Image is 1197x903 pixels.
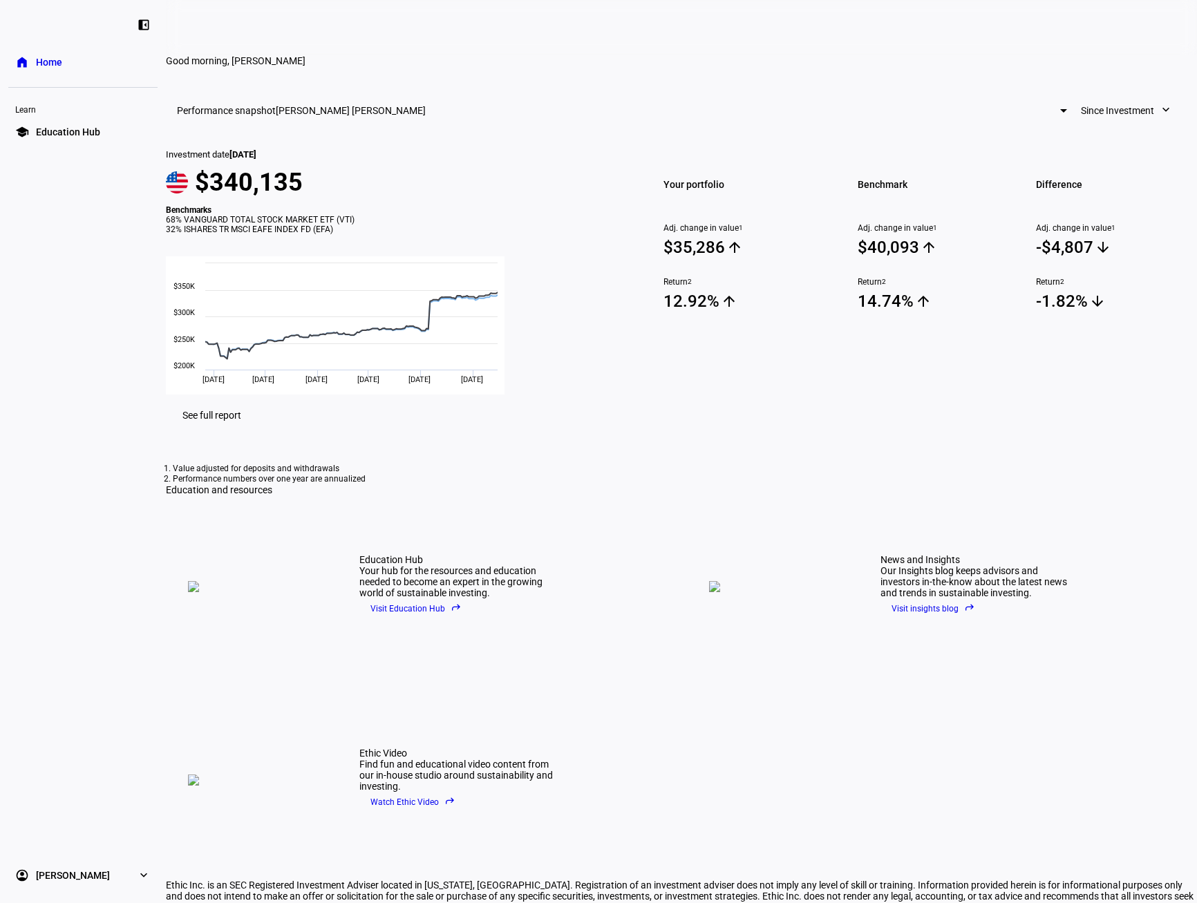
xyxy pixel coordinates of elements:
[36,55,62,69] span: Home
[964,602,975,613] eth-mat-symbol: reply
[1089,293,1106,310] mat-icon: arrow_downward
[359,598,553,619] a: Visit Education Hubreply
[858,223,1019,233] span: Adj. change in value
[1036,277,1197,287] span: Return
[1036,237,1197,258] span: -$4,807
[880,598,986,619] button: Visit insights blogreply
[182,410,241,421] span: See full report
[166,215,625,225] div: 68% VANGUARD TOTAL STOCK MARKET ETF (VTI)
[858,175,1019,194] span: Benchmark
[370,792,455,812] span: Watch Ethic Video
[357,375,379,384] span: [DATE]
[1036,175,1197,194] span: Difference
[276,105,426,116] span: [PERSON_NAME] [PERSON_NAME]
[359,792,553,812] a: Watch Ethic Videoreply
[166,149,625,160] div: Investment date
[15,55,29,69] eth-mat-symbol: home
[408,375,431,384] span: [DATE]
[137,18,151,32] eth-mat-symbol: left_panel_close
[166,55,995,66] div: Good morning, Chris
[915,293,932,310] mat-icon: arrow_upward
[451,602,462,613] eth-mat-symbol: reply
[892,598,975,619] span: Visit insights blog
[173,308,195,317] text: $300K
[173,282,195,291] text: $350K
[882,277,886,287] sup: 2
[726,239,743,256] mat-icon: arrow_upward
[663,223,824,233] span: Adj. change in value
[709,581,847,592] img: news.png
[173,464,1190,474] li: Value adjusted for deposits and withdrawals
[858,237,1019,258] span: $40,093
[229,149,256,160] span: [DATE]
[177,105,276,116] h3: Performance snapshot
[461,375,483,384] span: [DATE]
[1095,239,1111,256] mat-icon: arrow_downward
[8,99,158,118] div: Learn
[202,375,225,384] span: [DATE]
[880,565,1074,598] div: Our Insights blog keeps advisors and investors in-the-know about the latest news and trends in su...
[1159,103,1173,117] mat-icon: expand_more
[173,335,195,344] text: $250K
[359,792,466,812] button: Watch Ethic Videoreply
[166,205,625,215] div: Benchmarks
[166,484,1197,495] div: Education and resources
[359,598,473,619] button: Visit Education Hubreply
[370,598,462,619] span: Visit Education Hub
[880,598,1074,619] a: Visit insights blogreply
[858,291,1019,312] span: 14.74%
[663,238,725,257] div: $35,286
[36,125,100,139] span: Education Hub
[1081,97,1154,124] span: Since Investment
[444,795,455,806] eth-mat-symbol: reply
[1036,291,1197,312] span: -1.82%
[15,868,29,882] eth-mat-symbol: account_circle
[188,774,326,786] img: ethic-video.png
[166,401,258,429] a: See full report
[137,868,151,882] eth-mat-symbol: expand_more
[15,125,29,139] eth-mat-symbol: school
[663,277,824,287] span: Return
[1067,97,1186,124] button: Since Investment
[921,239,937,256] mat-icon: arrow_upward
[252,375,274,384] span: [DATE]
[359,748,553,759] div: Ethic Video
[195,168,303,197] span: $340,135
[721,293,737,310] mat-icon: arrow_upward
[8,48,158,76] a: homeHome
[739,223,743,233] sup: 1
[173,361,195,370] text: $200K
[359,565,553,598] div: Your hub for the resources and education needed to become an expert in the growing world of susta...
[36,868,110,882] span: [PERSON_NAME]
[359,759,553,792] div: Find fun and educational video content from our in-house studio around sustainability and investing.
[1060,277,1064,287] sup: 2
[1111,223,1115,233] sup: 1
[663,291,824,312] span: 12.92%
[166,225,625,234] div: 32% ISHARES TR MSCI EAFE INDEX FD (EFA)
[858,277,1019,287] span: Return
[880,554,1074,565] div: News and Insights
[1036,223,1197,233] span: Adj. change in value
[688,277,692,287] sup: 2
[933,223,937,233] sup: 1
[663,175,824,194] span: Your portfolio
[305,375,328,384] span: [DATE]
[188,581,326,592] img: education-hub.png
[359,554,553,565] div: Education Hub
[173,474,1190,484] li: Performance numbers over one year are annualized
